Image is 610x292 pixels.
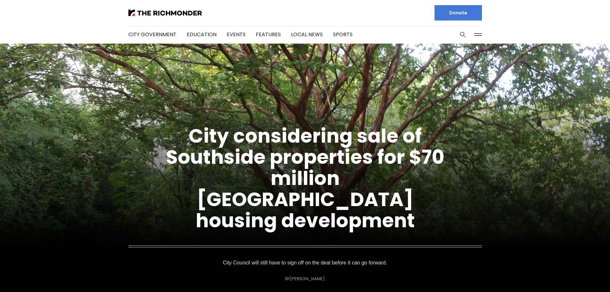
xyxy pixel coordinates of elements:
a: Sports [333,31,353,38]
button: Search this site [458,30,468,39]
a: Education [187,31,216,38]
a: Events [227,31,246,38]
a: City considering sale of Southside properties for $70 million [GEOGRAPHIC_DATA] housing development [166,122,444,234]
div: By [285,276,325,281]
a: Local News [291,31,323,38]
a: [PERSON_NAME] [290,276,325,282]
p: City Council will still have to sign off on the deal before it can go forward. [221,258,390,267]
a: Donate [435,5,482,21]
iframe: portal-trigger [556,261,610,292]
a: Features [256,31,281,38]
a: City Government [128,31,176,38]
img: The Richmonder [128,10,202,16]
